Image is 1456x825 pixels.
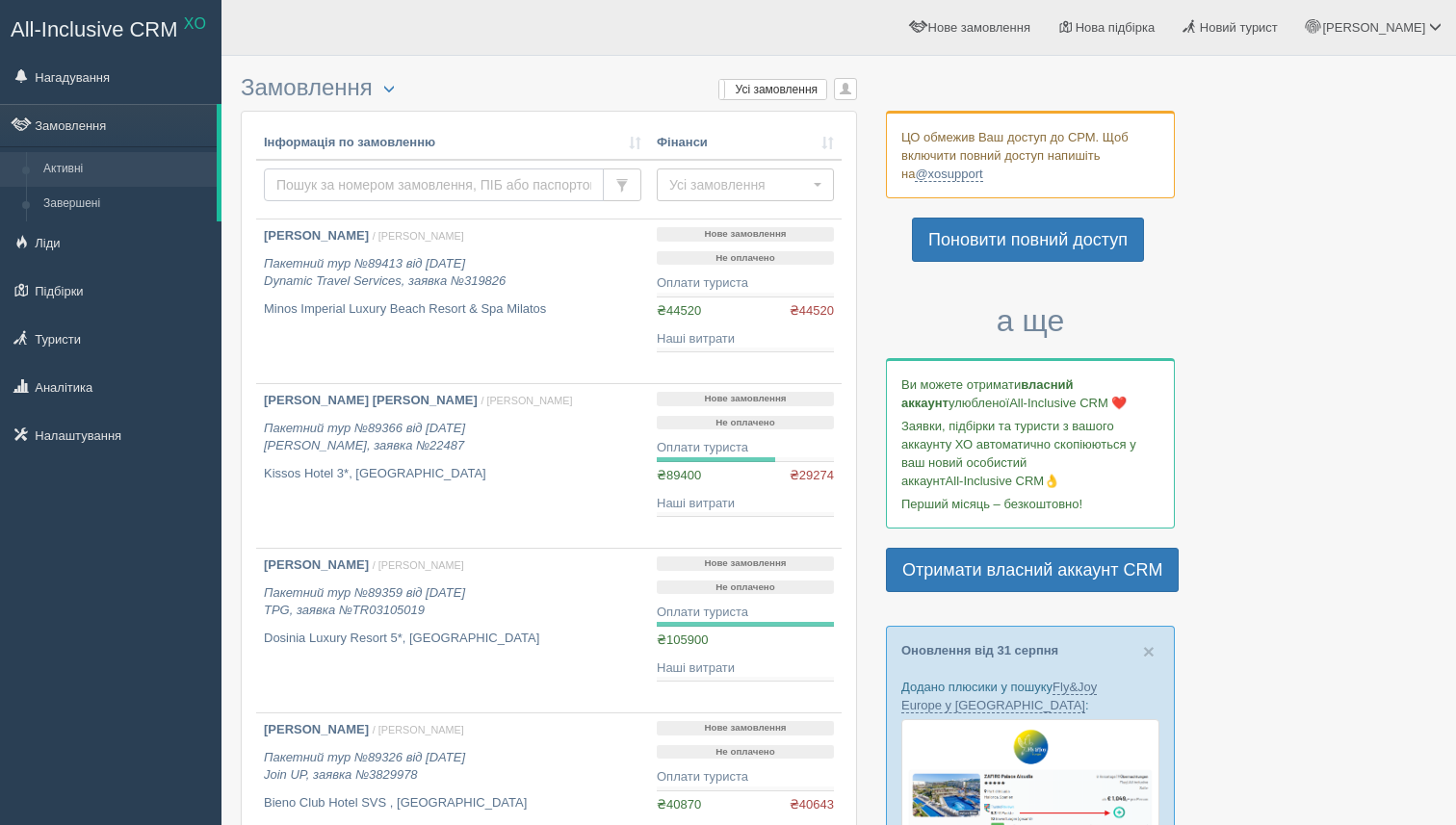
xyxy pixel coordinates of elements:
[901,495,1159,513] p: Перший місяць – безкоштовно!
[264,585,465,618] i: Пакетний тур №89359 від [DATE] TPG, заявка №TR03105019
[264,134,641,152] a: Інформація по замовленню
[1143,640,1155,662] span: ×
[657,495,834,513] div: Наші витрати
[264,300,641,319] p: Minos Imperial Luxury Beach Resort & Spa Milatos
[1200,20,1278,35] span: Новий турист
[657,303,701,318] span: ₴44520
[901,377,1074,410] b: власний аккаунт
[657,251,834,266] p: Не оплачено
[481,395,572,406] span: / [PERSON_NAME]
[901,643,1058,657] a: Оновлення від 31 серпня
[657,580,834,595] p: Не оплачено
[1322,20,1425,35] span: [PERSON_NAME]
[657,632,708,647] span: ₴105900
[657,556,834,571] p: Нове замовлення
[657,797,701,812] span: ₴40870
[264,465,641,483] p: Kissos Hotel 3*, [GEOGRAPHIC_DATA]
[886,548,1179,592] a: Отримати власний аккаунт CRM
[901,678,1159,714] p: Додано плюсики у пошуку :
[669,175,809,194] span: Усі замовлення
[184,15,206,32] sup: XO
[657,768,834,786] div: Оплати туриста
[1143,641,1155,661] button: Close
[264,421,465,453] i: Пакетний тур №89366 від [DATE] [PERSON_NAME], заявка №22487
[1009,396,1127,410] span: All-Inclusive CRM ❤️
[790,302,834,321] span: ₴44520
[256,219,649,383] a: [PERSON_NAME] / [PERSON_NAME] Пакетний тур №89413 від [DATE]Dynamic Travel Services, заявка №3198...
[790,467,834,485] span: ₴29274
[657,227,834,242] p: Нове замовлення
[657,392,834,406] p: Нове замовлення
[657,134,834,152] a: Фінанси
[264,393,478,407] b: [PERSON_NAME] [PERSON_NAME]
[719,80,826,99] label: Усі замовлення
[657,416,834,430] p: Не оплачено
[35,152,217,187] a: Активні
[264,794,641,812] p: Bieno Club Hotel SVS , [GEOGRAPHIC_DATA]
[657,745,834,760] p: Не оплачено
[256,384,649,548] a: [PERSON_NAME] [PERSON_NAME] / [PERSON_NAME] Пакетний тур №89366 від [DATE][PERSON_NAME], заявка №...
[657,604,834,622] div: Оплати туриста
[373,559,464,571] span: / [PERSON_NAME]
[264,630,641,648] p: Dosinia Luxury Resort 5*, [GEOGRAPHIC_DATA]
[901,375,1159,412] p: Ви можете отримати улюбленої
[915,167,982,182] a: @xosupport
[11,17,178,41] span: All-Inclusive CRM
[886,304,1175,338] h3: а ще
[657,468,701,482] span: ₴89400
[1076,20,1156,35] span: Нова підбірка
[241,75,857,101] h3: Замовлення
[946,474,1060,488] span: All-Inclusive CRM👌
[264,168,604,201] input: Пошук за номером замовлення, ПІБ або паспортом туриста
[928,20,1030,35] span: Нове замовлення
[264,256,506,289] i: Пакетний тур №89413 від [DATE] Dynamic Travel Services, заявка №319826
[373,724,464,735] span: / [PERSON_NAME]
[657,439,834,457] div: Оплати туриста
[1,1,221,54] a: All-Inclusive CRM XO
[657,168,834,201] button: Усі замовлення
[657,274,834,293] div: Оплати туриста
[264,557,369,572] b: [PERSON_NAME]
[264,722,369,736] b: [PERSON_NAME]
[901,680,1097,713] a: Fly&Joy Europe у [GEOGRAPHIC_DATA]
[373,230,464,242] span: / [PERSON_NAME]
[256,549,649,712] a: [PERSON_NAME] / [PERSON_NAME] Пакетний тур №89359 від [DATE]TPG, заявка №TR03105019 Dosinia Luxur...
[912,218,1144,262] a: Поновити повний доступ
[901,417,1159,490] p: Заявки, підбірки та туристи з вашого аккаунту ХО автоматично скопіюються у ваш новий особистий ак...
[790,796,834,814] span: ₴40643
[264,750,465,783] i: Пакетний тур №89326 від [DATE] Join UP, заявка №3829978
[657,721,834,735] p: Нове замовлення
[264,228,369,243] b: [PERSON_NAME]
[35,187,217,221] a: Завершені
[886,111,1175,198] div: ЦО обмежив Ваш доступ до СРМ. Щоб включити повний доступ напишіть на
[657,659,834,678] div: Наші витрати
[657,330,834,348] div: Наші витрати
